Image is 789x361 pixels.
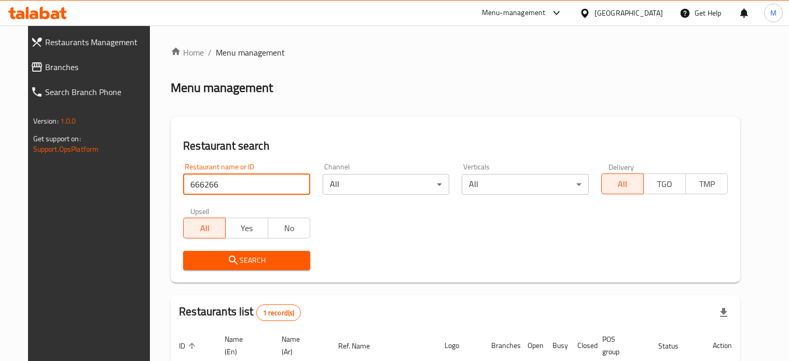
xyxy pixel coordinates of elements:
span: Name (Ar) [282,333,317,358]
label: Delivery [608,163,634,170]
span: Yes [230,221,264,236]
button: Yes [225,218,268,238]
a: Restaurants Management [22,30,160,55]
button: No [268,218,310,238]
span: Restaurants Management [45,36,151,48]
span: Ref. Name [338,340,383,352]
a: Branches [22,55,160,79]
div: [GEOGRAPHIC_DATA] [594,7,663,19]
div: All [323,174,450,195]
li: / [208,46,212,59]
a: Home [171,46,204,59]
button: Search [183,251,310,270]
span: 1.0.0 [60,114,76,128]
span: ID [179,340,199,352]
span: TGO [648,177,682,192]
span: Name (En) [225,333,261,358]
span: All [606,177,640,192]
label: Upsell [190,207,210,215]
span: POS group [602,333,638,358]
span: All [188,221,222,236]
span: Get support on: [33,132,81,145]
span: Branches [45,61,151,73]
span: Version: [33,114,59,128]
span: M [770,7,777,19]
nav: breadcrumb [171,46,740,59]
button: All [601,173,644,194]
div: Menu-management [482,7,546,19]
span: 1 record(s) [257,308,301,318]
span: Search Branch Phone [45,86,151,98]
span: Menu management [216,46,285,59]
a: Search Branch Phone [22,79,160,104]
h2: Menu management [171,79,273,96]
button: All [183,218,226,238]
div: All [462,174,589,195]
span: TMP [690,177,724,192]
button: TGO [643,173,686,194]
div: Export file [711,300,736,325]
a: Support.OpsPlatform [33,142,99,156]
span: Search [191,254,302,267]
h2: Restaurant search [183,138,728,154]
span: Status [658,340,692,352]
div: Total records count [256,304,301,321]
h2: Restaurants list [179,304,301,321]
button: TMP [685,173,728,194]
span: No [272,221,306,236]
input: Search for restaurant name or ID.. [183,174,310,195]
